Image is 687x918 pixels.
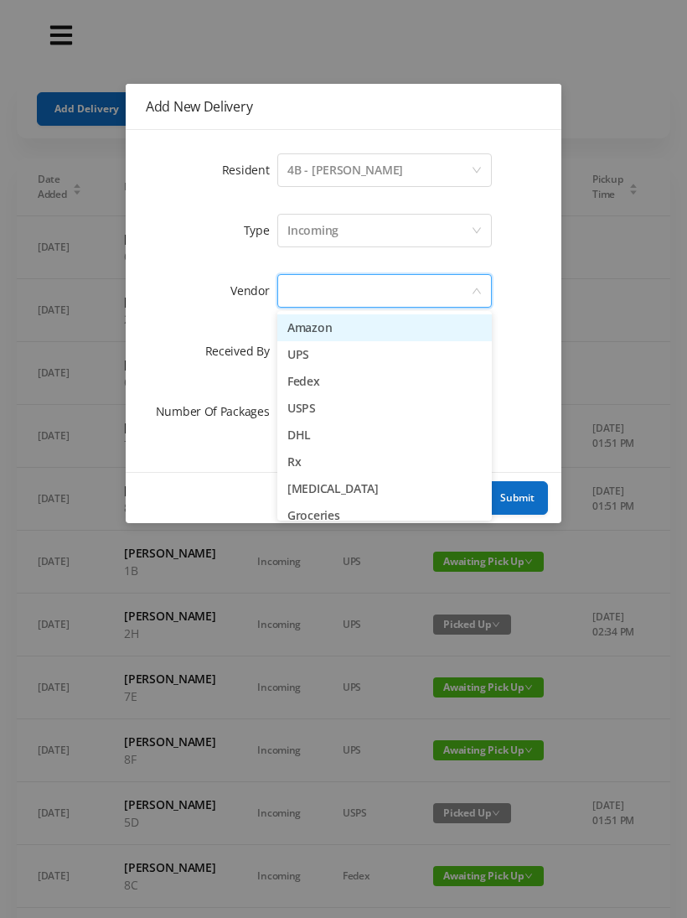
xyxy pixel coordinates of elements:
[287,215,338,246] div: Incoming
[146,97,541,116] div: Add New Delivery
[277,341,492,368] li: UPS
[205,343,278,359] label: Received By
[146,150,541,432] form: Add New Delivery
[472,226,482,237] i: icon: down
[277,475,492,502] li: [MEDICAL_DATA]
[472,165,482,177] i: icon: down
[277,449,492,475] li: Rx
[156,403,278,419] label: Number Of Packages
[487,481,548,515] button: Submit
[222,162,278,178] label: Resident
[244,222,278,238] label: Type
[277,422,492,449] li: DHL
[277,395,492,422] li: USPS
[277,314,492,341] li: Amazon
[277,502,492,529] li: Groceries
[472,286,482,298] i: icon: down
[277,368,492,395] li: Fedex
[230,283,277,298] label: Vendor
[287,154,403,186] div: 4B - Julia van Hoogstraten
